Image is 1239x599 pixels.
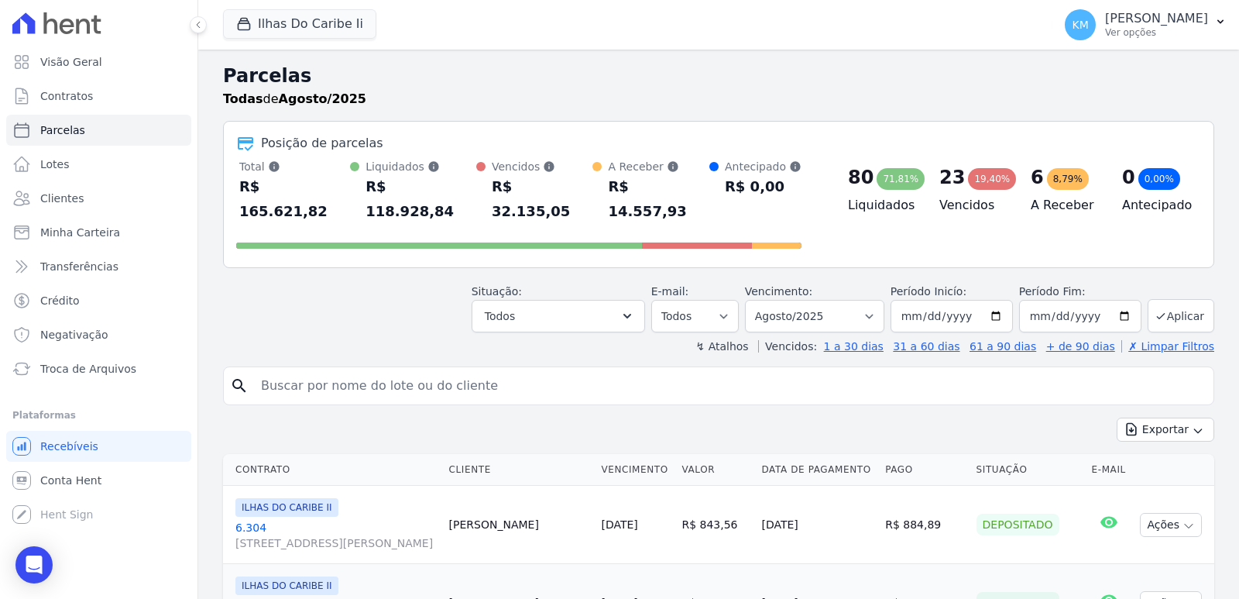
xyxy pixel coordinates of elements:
div: Liquidados [366,159,476,174]
a: 1 a 30 dias [824,340,884,353]
div: 19,40% [968,168,1016,190]
div: Total [239,159,350,174]
div: 71,81% [877,168,925,190]
span: [STREET_ADDRESS][PERSON_NAME] [235,535,437,551]
p: [PERSON_NAME] [1105,11,1208,26]
span: Lotes [40,157,70,172]
div: 8,79% [1047,168,1089,190]
span: Conta Hent [40,473,101,488]
h4: Vencidos [939,196,1006,215]
th: E-mail [1086,454,1133,486]
div: R$ 165.621,82 [239,174,350,224]
th: Vencimento [595,454,675,486]
h4: Antecipado [1122,196,1189,215]
span: Clientes [40,191,84,206]
button: Ilhas Do Caribe Ii [223,9,376,39]
label: Vencidos: [758,340,817,353]
div: Depositado [976,514,1059,535]
th: Data de Pagamento [755,454,879,486]
th: Valor [675,454,755,486]
span: Negativação [40,327,108,343]
div: R$ 118.928,84 [366,174,476,224]
h4: A Receber [1031,196,1097,215]
button: Aplicar [1148,299,1214,332]
strong: Agosto/2025 [279,91,366,106]
p: de [223,90,366,108]
td: [PERSON_NAME] [443,486,595,564]
span: KM [1072,19,1088,30]
div: Open Intercom Messenger [15,546,53,584]
div: Plataformas [12,406,185,425]
div: 6 [1031,165,1044,190]
label: E-mail: [651,285,689,298]
span: Todos [485,307,515,325]
label: Período Fim: [1019,284,1141,300]
a: Visão Geral [6,46,191,77]
div: Antecipado [725,159,801,174]
button: Todos [472,300,645,332]
i: search [230,377,249,395]
strong: Todas [223,91,263,106]
h2: Parcelas [223,62,1214,90]
a: Contratos [6,81,191,112]
span: Visão Geral [40,54,102,70]
th: Situação [970,454,1086,486]
div: Vencidos [492,159,593,174]
a: Recebíveis [6,431,191,462]
div: 80 [848,165,873,190]
label: ↯ Atalhos [695,340,748,353]
span: ILHAS DO CARIBE II [235,498,338,517]
div: Posição de parcelas [261,134,383,153]
div: A Receber [608,159,709,174]
label: Período Inicío: [891,285,966,298]
h4: Liquidados [848,196,915,215]
span: Crédito [40,293,80,308]
a: Clientes [6,183,191,214]
a: [DATE] [601,518,637,531]
button: Exportar [1117,418,1214,442]
span: Troca de Arquivos [40,361,136,377]
label: Situação: [472,285,522,298]
a: Parcelas [6,115,191,146]
th: Pago [879,454,970,486]
th: Cliente [443,454,595,486]
span: ILHAS DO CARIBE II [235,577,338,595]
td: [DATE] [755,486,879,564]
div: R$ 14.557,93 [608,174,709,224]
p: Ver opções [1105,26,1208,39]
div: R$ 32.135,05 [492,174,593,224]
a: 6.304[STREET_ADDRESS][PERSON_NAME] [235,520,437,551]
span: Parcelas [40,122,85,138]
a: Negativação [6,319,191,350]
button: Ações [1140,513,1202,537]
div: 23 [939,165,965,190]
a: Transferências [6,251,191,282]
a: Minha Carteira [6,217,191,248]
span: Recebíveis [40,439,98,454]
a: ✗ Limpar Filtros [1121,340,1214,353]
label: Vencimento: [745,285,812,298]
th: Contrato [223,454,443,486]
td: R$ 843,56 [675,486,755,564]
a: Lotes [6,149,191,180]
input: Buscar por nome do lote ou do cliente [252,370,1207,401]
a: Conta Hent [6,465,191,496]
div: 0,00% [1138,168,1180,190]
td: R$ 884,89 [879,486,970,564]
a: Troca de Arquivos [6,353,191,384]
span: Contratos [40,88,93,104]
a: 31 a 60 dias [893,340,959,353]
div: R$ 0,00 [725,174,801,199]
a: Crédito [6,285,191,316]
div: 0 [1122,165,1135,190]
span: Transferências [40,259,118,274]
a: 61 a 90 dias [970,340,1036,353]
span: Minha Carteira [40,225,120,240]
button: KM [PERSON_NAME] Ver opções [1052,3,1239,46]
a: + de 90 dias [1046,340,1115,353]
